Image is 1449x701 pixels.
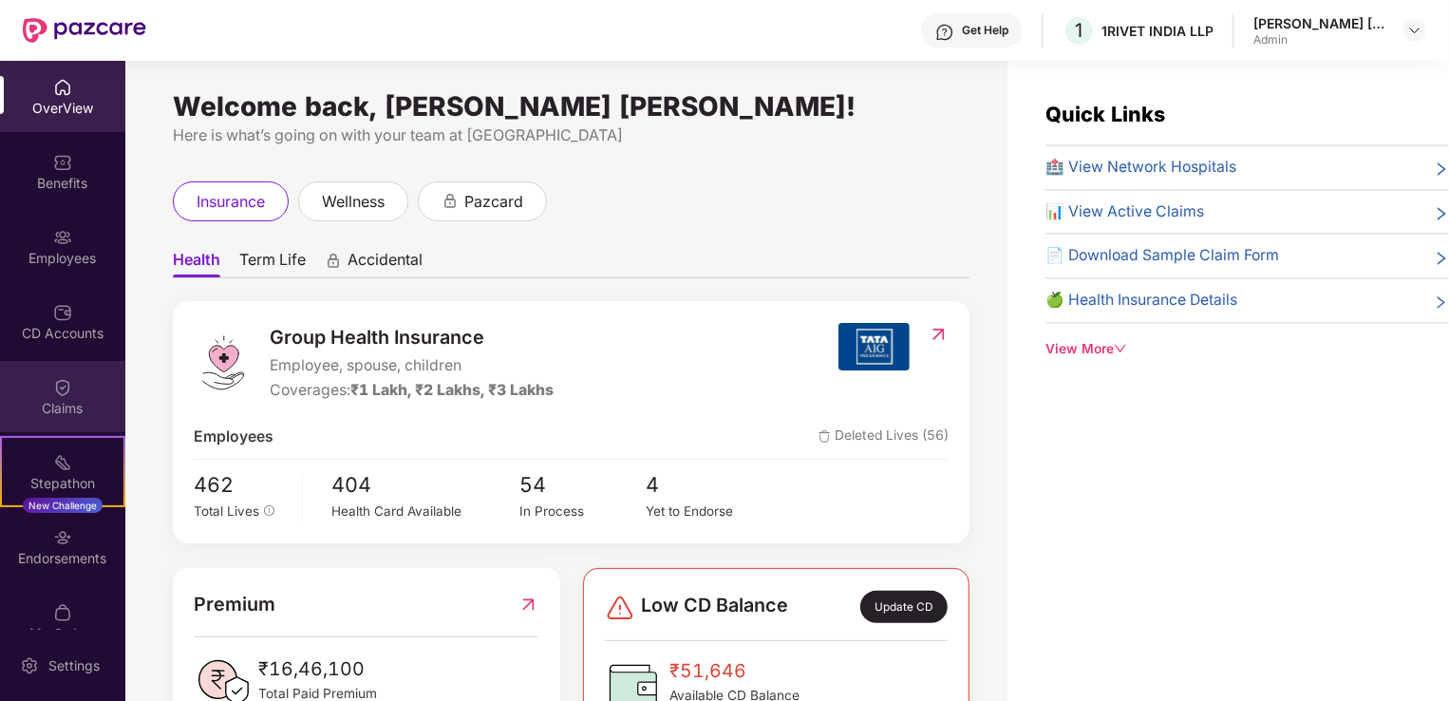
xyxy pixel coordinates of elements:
span: pazcard [464,190,523,214]
span: Term Life [239,250,306,277]
span: Employees [195,426,274,449]
img: svg+xml;base64,PHN2ZyBpZD0iRHJvcGRvd24tMzJ4MzIiIHhtbG5zPSJodHRwOi8vd3d3LnczLm9yZy8yMDAwL3N2ZyIgd2... [1407,23,1422,38]
img: insurerIcon [838,323,910,370]
img: svg+xml;base64,PHN2ZyBpZD0iRGFuZ2VyLTMyeDMyIiB4bWxucz0iaHR0cDovL3d3dy53My5vcmcvMjAwMC9zdmciIHdpZH... [605,593,635,623]
img: svg+xml;base64,PHN2ZyBpZD0iSG9tZSIgeG1sbnM9Imh0dHA6Ly93d3cudzMub3JnLzIwMDAvc3ZnIiB3aWR0aD0iMjAiIG... [53,78,72,97]
div: View More [1045,339,1449,360]
div: Yet to Endorse [646,502,771,521]
span: 1 [1076,19,1083,42]
span: down [1114,342,1127,355]
span: 4 [646,469,771,502]
img: svg+xml;base64,PHN2ZyBpZD0iQmVuZWZpdHMiIHhtbG5zPSJodHRwOi8vd3d3LnczLm9yZy8yMDAwL3N2ZyIgd2lkdGg9Ij... [53,153,72,172]
span: 📊 View Active Claims [1045,200,1204,224]
span: 404 [331,469,520,502]
span: Group Health Insurance [271,323,555,352]
div: Admin [1253,32,1386,47]
img: New Pazcare Logo [23,18,146,43]
span: right [1434,248,1449,268]
img: svg+xml;base64,PHN2ZyBpZD0iQ0RfQWNjb3VudHMiIGRhdGEtbmFtZT0iQ0QgQWNjb3VudHMiIHhtbG5zPSJodHRwOi8vd3... [53,303,72,322]
span: Premium [195,590,276,619]
span: 📄 Download Sample Claim Form [1045,244,1279,268]
img: svg+xml;base64,PHN2ZyBpZD0iRW5kb3JzZW1lbnRzIiB4bWxucz0iaHR0cDovL3d3dy53My5vcmcvMjAwMC9zdmciIHdpZH... [53,528,72,547]
span: right [1434,204,1449,224]
div: In Process [519,502,645,521]
span: Deleted Lives (56) [819,426,949,449]
div: Coverages: [271,379,555,403]
span: insurance [197,190,265,214]
span: Health [173,250,220,277]
span: right [1434,160,1449,180]
span: info-circle [264,505,275,517]
img: logo [195,334,252,391]
span: 54 [519,469,645,502]
img: RedirectIcon [518,590,538,619]
span: ₹1 Lakh, ₹2 Lakhs, ₹3 Lakhs [351,381,555,399]
span: 🍏 Health Insurance Details [1045,289,1237,313]
div: [PERSON_NAME] [PERSON_NAME] [1253,14,1386,32]
div: Update CD [860,591,948,623]
img: svg+xml;base64,PHN2ZyBpZD0iRW1wbG95ZWVzIiB4bWxucz0iaHR0cDovL3d3dy53My5vcmcvMjAwMC9zdmciIHdpZHRoPS... [53,228,72,247]
img: RedirectIcon [929,325,949,344]
div: 1RIVET INDIA LLP [1101,22,1214,40]
span: Total Lives [195,503,260,519]
span: 462 [195,469,289,502]
span: ₹16,46,100 [259,654,378,684]
span: wellness [322,190,385,214]
span: Employee, spouse, children [271,354,555,378]
span: Low CD Balance [641,591,788,623]
img: svg+xml;base64,PHN2ZyBpZD0iTXlfT3JkZXJzIiBkYXRhLW5hbWU9Ik15IE9yZGVycyIgeG1sbnM9Imh0dHA6Ly93d3cudz... [53,603,72,622]
span: ₹51,646 [669,656,800,686]
span: Quick Links [1045,102,1165,126]
div: Stepathon [2,474,123,493]
img: svg+xml;base64,PHN2ZyB4bWxucz0iaHR0cDovL3d3dy53My5vcmcvMjAwMC9zdmciIHdpZHRoPSIyMSIgaGVpZ2h0PSIyMC... [53,453,72,472]
img: deleteIcon [819,430,831,443]
div: animation [442,192,459,209]
div: New Challenge [23,498,103,513]
img: svg+xml;base64,PHN2ZyBpZD0iSGVscC0zMngzMiIgeG1sbnM9Imh0dHA6Ly93d3cudzMub3JnLzIwMDAvc3ZnIiB3aWR0aD... [935,23,954,42]
div: animation [325,252,342,269]
div: Here is what’s going on with your team at [GEOGRAPHIC_DATA] [173,123,969,147]
div: Settings [43,656,105,675]
div: Health Card Available [331,502,520,521]
img: svg+xml;base64,PHN2ZyBpZD0iQ2xhaW0iIHhtbG5zPSJodHRwOi8vd3d3LnczLm9yZy8yMDAwL3N2ZyIgd2lkdGg9IjIwIi... [53,378,72,397]
img: svg+xml;base64,PHN2ZyBpZD0iU2V0dGluZy0yMHgyMCIgeG1sbnM9Imh0dHA6Ly93d3cudzMub3JnLzIwMDAvc3ZnIiB3aW... [20,656,39,675]
span: right [1434,293,1449,313]
span: 🏥 View Network Hospitals [1045,156,1236,180]
div: Get Help [962,23,1008,38]
div: Welcome back, [PERSON_NAME] [PERSON_NAME]! [173,99,969,114]
span: Accidental [348,250,423,277]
